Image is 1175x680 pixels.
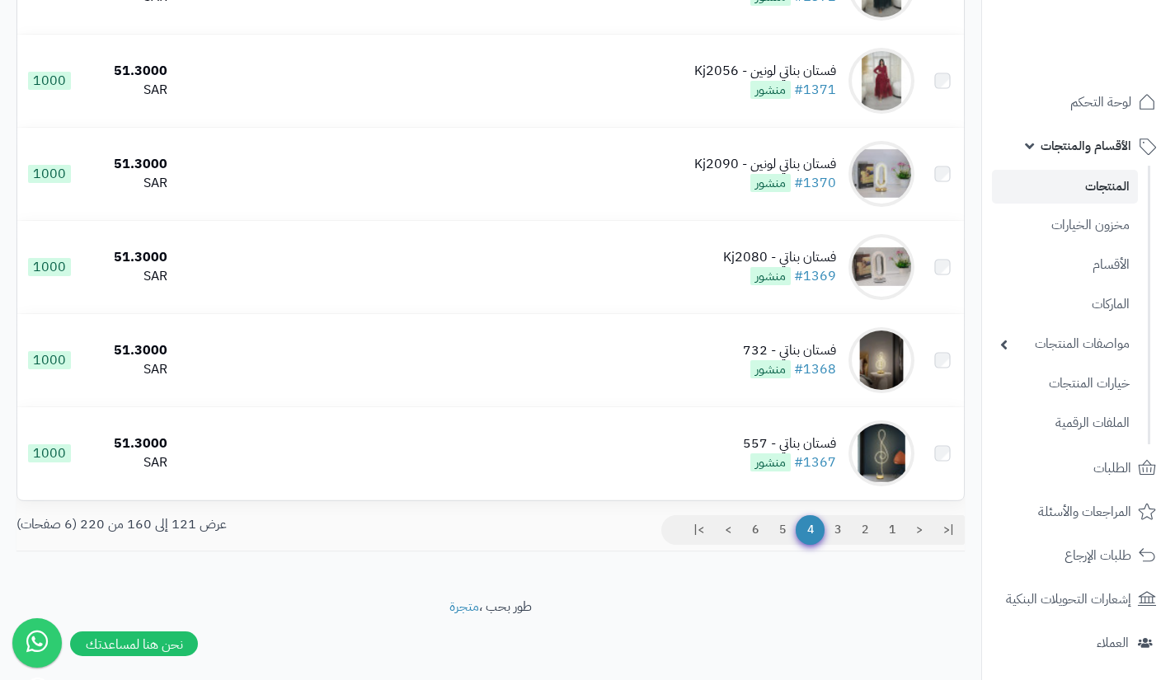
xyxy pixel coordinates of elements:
[848,234,914,300] img: فستان بناتي - Kj2080
[992,287,1138,322] a: الماركات
[992,536,1165,575] a: طلبات الإرجاع
[794,453,836,472] a: #1367
[933,515,965,545] a: |<
[88,248,167,267] div: 51.3000
[88,155,167,174] div: 51.3000
[88,81,167,100] div: SAR
[1041,134,1131,157] span: الأقسام والمنتجات
[848,48,914,114] img: فستان بناتي لونين - Kj2056
[750,267,791,285] span: منشور
[992,326,1138,362] a: مواصفات المنتجات
[1038,500,1131,523] span: المراجعات والأسئلة
[851,515,879,545] a: 2
[794,359,836,379] a: #1368
[449,597,479,617] a: متجرة
[88,267,167,286] div: SAR
[750,174,791,192] span: منشور
[1063,46,1159,81] img: logo-2.png
[88,174,167,193] div: SAR
[750,81,791,99] span: منشور
[848,420,914,486] img: فستان بناتي - 557
[750,453,791,471] span: منشور
[88,360,167,379] div: SAR
[743,341,836,360] div: فستان بناتي - 732
[28,351,71,369] span: 1000
[28,444,71,462] span: 1000
[848,327,914,393] img: فستان بناتي - 732
[4,515,491,534] div: عرض 121 إلى 160 من 220 (6 صفحات)
[992,448,1165,488] a: الطلبات
[992,366,1138,401] a: خيارات المنتجات
[992,579,1165,619] a: إشعارات التحويلات البنكية
[992,247,1138,283] a: الأقسام
[28,72,71,90] span: 1000
[28,165,71,183] span: 1000
[694,62,836,81] div: فستان بناتي لونين - Kj2056
[992,406,1138,441] a: الملفات الرقمية
[88,62,167,81] div: 51.3000
[1097,631,1129,654] span: العملاء
[88,434,167,453] div: 51.3000
[28,258,71,276] span: 1000
[794,173,836,193] a: #1370
[741,515,769,545] a: 6
[743,434,836,453] div: فستان بناتي - 557
[683,515,715,545] a: >|
[878,515,906,545] a: 1
[1065,544,1131,567] span: طلبات الإرجاع
[694,155,836,174] div: فستان بناتي لونين - Kj2090
[992,623,1165,663] a: العملاء
[88,341,167,360] div: 51.3000
[796,515,825,545] span: 4
[1070,91,1131,114] span: لوحة التحكم
[1006,588,1131,611] span: إشعارات التحويلات البنكية
[714,515,742,545] a: >
[750,360,791,378] span: منشور
[794,266,836,286] a: #1369
[794,80,836,100] a: #1371
[768,515,797,545] a: 5
[824,515,852,545] a: 3
[905,515,933,545] a: <
[1093,457,1131,480] span: الطلبات
[88,453,167,472] div: SAR
[992,82,1165,122] a: لوحة التحكم
[992,492,1165,532] a: المراجعات والأسئلة
[992,170,1138,204] a: المنتجات
[723,248,836,267] div: فستان بناتي - Kj2080
[848,141,914,207] img: فستان بناتي لونين - Kj2090
[992,208,1138,243] a: مخزون الخيارات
